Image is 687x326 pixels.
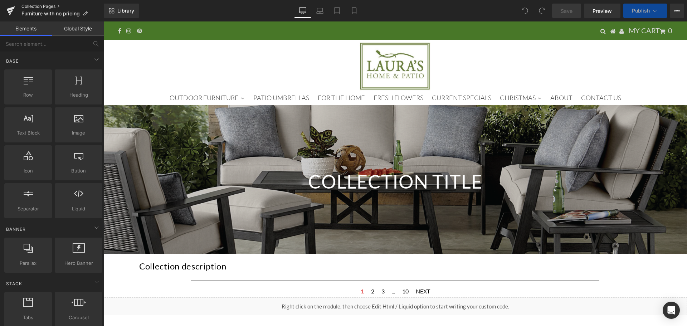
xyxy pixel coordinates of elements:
a: Preview [584,4,620,18]
span: Icon [6,167,50,175]
span: Library [117,8,134,14]
span: CHRISTMAS [396,72,432,81]
a: OUTDOOR FURNITURE [62,70,146,83]
a: CURRENT SPECIALS [324,70,392,83]
span: NEXT [312,266,327,274]
span: FRESH FLOWERS [270,72,320,81]
button: Undo [518,4,532,18]
span: 3 [278,266,281,274]
span: Stack [5,280,23,287]
span: Publish [632,8,650,14]
a: ABOUT [443,70,473,83]
button: Redo [535,4,549,18]
button: More [670,4,684,18]
a: FOR THE HOME [210,70,266,83]
span: Save [561,7,572,15]
span: PATIO UMBRELLAS [150,72,206,81]
span: Carousel [57,314,100,321]
span: Furniture with no pricing [21,11,80,16]
span: Separator [6,205,50,213]
span: CONTACT US [478,72,518,81]
span: Image [57,129,100,137]
span: ... [288,266,292,274]
span: Text Block [6,129,50,137]
span: Liquid [57,205,100,213]
a: CHRISTMAS [392,70,443,83]
span: Banner [5,226,26,233]
img: new logo [256,20,327,69]
span: Button [57,167,100,175]
span: ABOUT [447,72,469,81]
span: Preview [593,7,612,15]
a: MY CART 0 [525,5,569,13]
a: Desktop [294,4,311,18]
a: Tablet [328,4,346,18]
span: Base [5,58,19,64]
a: CONTACT US [473,70,522,83]
span: Heading [57,91,100,99]
span: 2 [268,266,271,274]
span: 10 [299,266,305,274]
a: Collection Pages [21,4,104,9]
span: 0 [565,5,569,13]
a: New Library [104,4,139,18]
span: Tabs [6,314,50,321]
div: Collection description [36,239,548,250]
div: Open Intercom Messenger [663,302,680,319]
span: FOR THE HOME [214,72,262,81]
span: OUTDOOR FURNITURE [66,72,135,81]
span: Row [6,91,50,99]
span: Hero Banner [57,259,100,267]
a: PATIO UMBRELLAS [146,70,210,83]
a: Global Style [52,21,104,36]
button: Publish [623,4,667,18]
span: CURRENT SPECIALS [328,72,388,81]
span: Parallax [6,259,50,267]
a: Laptop [311,4,328,18]
a: Mobile [346,4,363,18]
a: FRESH FLOWERS [266,70,324,83]
span: 1 [257,266,260,274]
